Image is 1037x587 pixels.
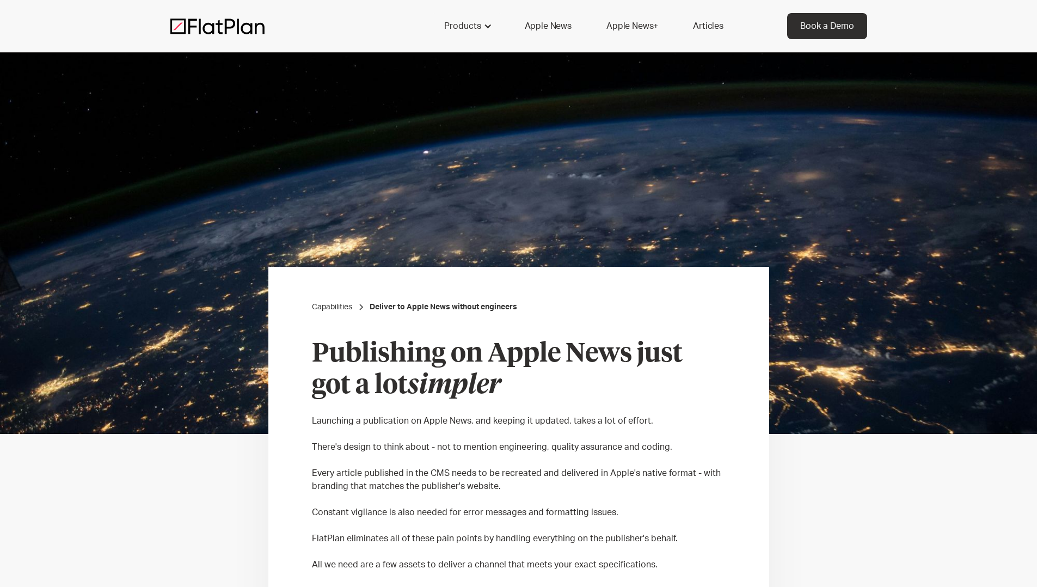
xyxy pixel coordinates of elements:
[312,506,726,519] p: Constant vigilance is also needed for error messages and formatting issues.
[312,519,726,532] p: ‍
[312,427,726,441] p: ‍
[800,20,854,33] div: Book a Demo
[312,339,726,401] h2: Publishing on Apple News just got a lot
[312,414,726,427] p: Launching a publication on Apple News, and keeping it updated, takes a lot of effort.
[431,13,503,39] div: Products
[312,545,726,558] p: ‍
[680,13,737,39] a: Articles
[312,493,726,506] p: ‍
[787,13,867,39] a: Book a Demo
[312,454,726,467] p: ‍
[408,372,501,399] em: simpler
[512,13,585,39] a: Apple News
[312,571,726,584] p: ‍
[593,13,671,39] a: Apple News+
[444,20,481,33] div: Products
[312,558,726,571] p: All we need are a few assets to deliver a channel that meets your exact specifications.
[312,467,726,493] p: Every article published in the CMS needs to be recreated and delivered in Apple's native format -...
[312,441,726,454] p: There's design to think about - not to mention engineering, quality assurance and coding.
[312,401,726,414] p: ‍
[312,302,352,313] a: Capabilities
[370,302,517,313] a: Deliver to Apple News without engineers
[312,532,726,545] p: FlatPlan eliminates all of these pain points by handling everything on the publisher's behalf.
